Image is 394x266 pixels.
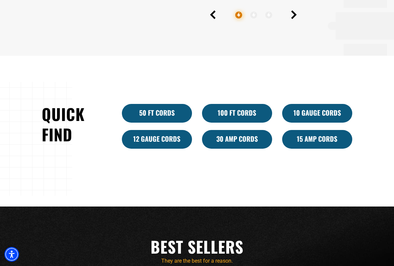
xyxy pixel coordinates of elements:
h2: Quick Find [42,104,112,145]
div: Accessibility Menu [4,247,19,262]
a: 10 Gauge Cords [282,104,352,123]
a: 30 Amp Cords [202,130,272,149]
a: 50 ft cords [122,104,192,123]
p: They are the best for a reason. [42,257,352,265]
a: 12 Gauge Cords [122,130,192,149]
a: 100 Ft Cords [202,104,272,123]
button: Previous [210,10,216,19]
a: 15 Amp Cords [282,130,352,149]
button: Next [291,10,297,19]
h2: Best Sellers [42,237,352,257]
